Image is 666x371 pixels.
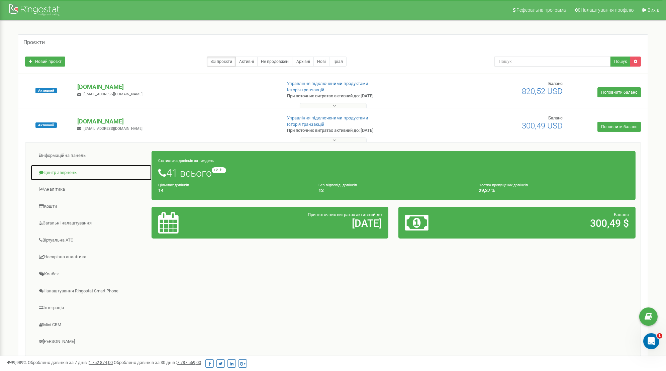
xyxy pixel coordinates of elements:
h1: 41 всього [158,167,629,179]
span: 1 [657,333,662,339]
u: 7 787 559,00 [177,360,201,365]
a: Управління підключеними продуктами [287,115,368,120]
span: 99,989% [7,360,27,365]
iframe: Intercom live chat [643,333,659,349]
a: Інформаційна панель [30,148,152,164]
a: Колбек [30,266,152,282]
button: Пошук [610,57,631,67]
small: Частка пропущених дзвінків [479,183,528,187]
a: Наскрізна аналітика [30,249,152,265]
a: Не продовжені [257,57,293,67]
a: Поповнити баланс [597,122,641,132]
a: Тріал [329,57,347,67]
small: Статистика дзвінків за тиждень [158,159,214,163]
a: [PERSON_NAME] [30,334,152,350]
a: Віртуальна АТС [30,232,152,249]
p: [DOMAIN_NAME] [77,83,276,91]
a: Архівні [293,57,314,67]
a: Новий проєкт [25,57,65,67]
span: Налаштування профілю [581,7,634,13]
p: При поточних витратах активний до: [DATE] [287,93,434,99]
h4: 12 [318,188,469,193]
h2: 300,49 $ [483,218,629,229]
span: Баланс [614,212,629,217]
a: Центр звернень [30,165,152,181]
a: Поповнити баланс [597,87,641,97]
a: Нові [313,57,329,67]
a: Загальні налаштування [30,215,152,231]
u: 1 752 874,00 [89,360,113,365]
span: 820,52 USD [522,87,563,96]
a: Mini CRM [30,317,152,333]
small: Цільових дзвінків [158,183,189,187]
h2: [DATE] [236,218,382,229]
small: Без відповіді дзвінків [318,183,357,187]
a: Історія транзакцій [287,87,324,92]
a: Активні [235,57,258,67]
h5: Проєкти [23,39,45,45]
span: Активний [35,122,57,128]
span: Вихід [648,7,659,13]
span: 300,49 USD [522,121,563,130]
span: Оброблено дзвінків за 30 днів : [114,360,201,365]
small: +2 [212,167,226,173]
input: Пошук [494,57,611,67]
p: [DOMAIN_NAME] [77,117,276,126]
a: Історія транзакцій [287,122,324,127]
p: При поточних витратах активний до: [DATE] [287,127,434,134]
a: Аналiтика [30,181,152,198]
a: Всі проєкти [207,57,236,67]
span: Баланс [548,81,563,86]
span: Активний [35,88,57,93]
h4: 14 [158,188,308,193]
a: Інтеграція [30,300,152,316]
a: Кошти [30,198,152,215]
span: Реферальна програма [516,7,566,13]
span: [EMAIL_ADDRESS][DOMAIN_NAME] [84,126,142,131]
a: Налаштування Ringostat Smart Phone [30,283,152,299]
span: При поточних витратах активний до [308,212,382,217]
span: Оброблено дзвінків за 7 днів : [28,360,113,365]
a: Управління підключеними продуктами [287,81,368,86]
span: Баланс [548,115,563,120]
span: [EMAIL_ADDRESS][DOMAIN_NAME] [84,92,142,96]
h4: 29,27 % [479,188,629,193]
